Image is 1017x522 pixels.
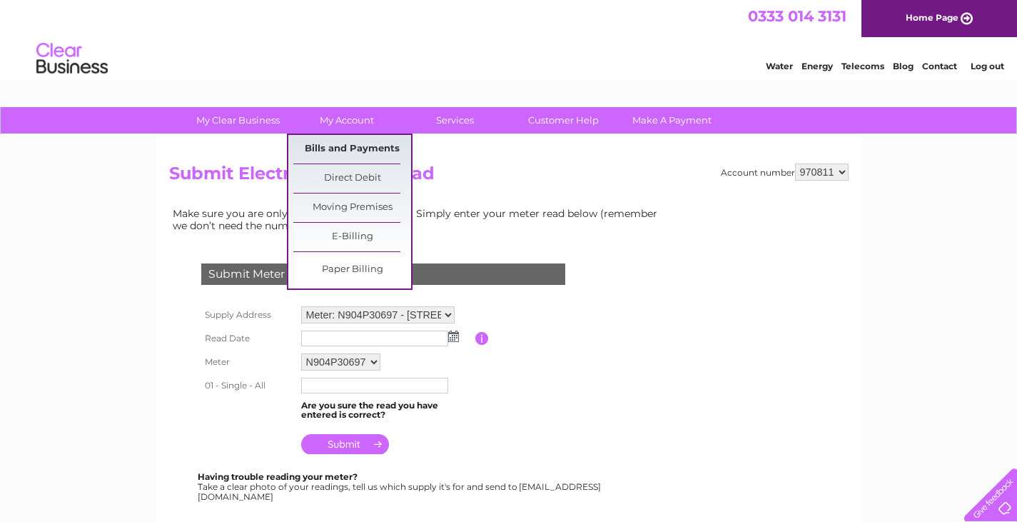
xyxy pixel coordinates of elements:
[198,471,358,482] b: Having trouble reading your meter?
[801,61,833,71] a: Energy
[841,61,884,71] a: Telecoms
[396,107,514,134] a: Services
[293,135,411,164] a: Bills and Payments
[721,164,849,181] div: Account number
[288,107,405,134] a: My Account
[198,350,298,374] th: Meter
[613,107,731,134] a: Make A Payment
[298,397,475,424] td: Are you sure the read you have entered is correct?
[293,164,411,193] a: Direct Debit
[448,331,459,342] img: ...
[893,61,914,71] a: Blog
[198,472,603,501] div: Take a clear photo of your readings, tell us which supply it's for and send to [EMAIL_ADDRESS][DO...
[475,332,489,345] input: Information
[748,7,846,25] a: 0333 014 3131
[36,37,108,81] img: logo.png
[293,256,411,284] a: Paper Billing
[198,327,298,350] th: Read Date
[766,61,793,71] a: Water
[971,61,1004,71] a: Log out
[301,434,389,454] input: Submit
[293,223,411,251] a: E-Billing
[172,8,846,69] div: Clear Business is a trading name of Verastar Limited (registered in [GEOGRAPHIC_DATA] No. 3667643...
[198,374,298,397] th: 01 - Single - All
[169,204,669,234] td: Make sure you are only paying for what you use. Simply enter your meter read below (remember we d...
[179,107,297,134] a: My Clear Business
[169,164,849,191] h2: Submit Electricity Meter Read
[922,61,957,71] a: Contact
[201,263,565,285] div: Submit Meter Read
[293,194,411,222] a: Moving Premises
[198,303,298,327] th: Supply Address
[505,107,622,134] a: Customer Help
